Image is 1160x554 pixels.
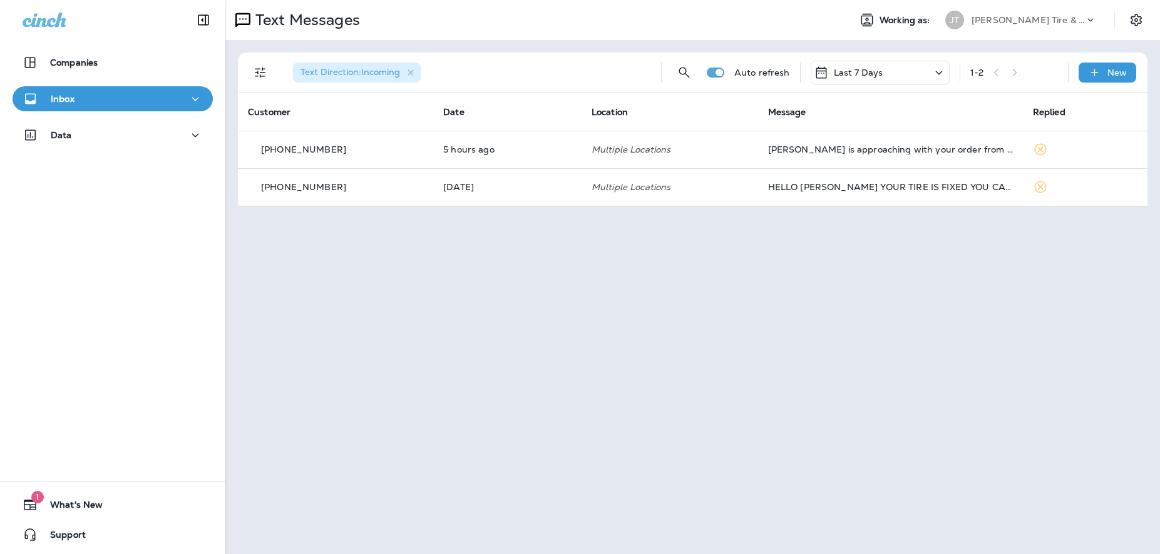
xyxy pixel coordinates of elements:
[1107,68,1127,78] p: New
[261,144,346,154] p: [PHONE_NUMBER]
[592,182,748,192] p: Multiple Locations
[945,11,964,29] div: JT
[261,182,346,192] p: [PHONE_NUMBER]
[970,68,983,78] div: 1 - 2
[880,15,933,26] span: Working as:
[734,68,790,78] p: Auto refresh
[13,50,213,75] button: Companies
[1125,9,1147,31] button: Settings
[834,68,883,78] p: Last 7 Days
[31,491,44,503] span: 1
[443,182,572,192] p: Aug 14, 2025 03:00 PM
[13,522,213,547] button: Support
[972,15,1084,25] p: [PERSON_NAME] Tire & Auto
[51,130,72,140] p: Data
[443,106,465,118] span: Date
[38,530,86,545] span: Support
[592,106,628,118] span: Location
[1033,106,1065,118] span: Replied
[13,86,213,111] button: Inbox
[38,500,103,515] span: What's New
[768,144,1013,154] div: Jasmine is approaching with your order from 1-800 Radiator. Your Dasher will hand the order to you.
[186,8,221,33] button: Collapse Sidebar
[293,63,421,83] div: Text Direction:Incoming
[443,144,572,154] p: Aug 18, 2025 11:50 AM
[250,11,360,29] p: Text Messages
[300,66,400,78] span: Text Direction : Incoming
[672,60,697,85] button: Search Messages
[248,106,290,118] span: Customer
[768,182,1013,192] div: HELLO STEPHANIE YOUR TIRE IS FIXED YOU CAN PICK UP VEHICLE WHEN YOUR READY THANKS
[248,60,273,85] button: Filters
[50,58,98,68] p: Companies
[592,144,748,154] p: Multiple Locations
[13,492,213,517] button: 1What's New
[13,123,213,148] button: Data
[51,94,74,104] p: Inbox
[768,106,806,118] span: Message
